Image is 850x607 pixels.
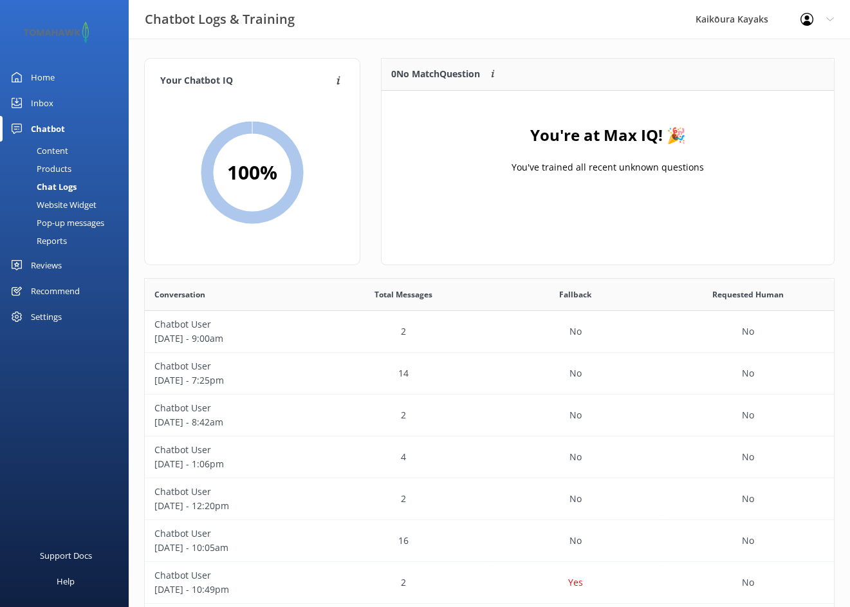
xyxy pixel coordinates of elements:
[154,373,308,388] p: [DATE] - 7:25pm
[401,575,406,590] p: 2
[8,160,71,178] div: Products
[569,408,582,422] p: No
[154,568,308,583] p: Chatbot User
[145,478,834,520] div: row
[154,443,308,457] p: Chatbot User
[569,492,582,506] p: No
[145,9,295,30] h3: Chatbot Logs & Training
[31,90,53,116] div: Inbox
[401,492,406,506] p: 2
[160,74,333,88] h4: Your Chatbot IQ
[374,288,432,301] span: Total Messages
[742,575,754,590] p: No
[154,541,308,555] p: [DATE] - 10:05am
[8,232,67,250] div: Reports
[742,450,754,464] p: No
[154,317,308,332] p: Chatbot User
[31,116,65,142] div: Chatbot
[19,22,93,43] img: 2-1647550015.png
[154,332,308,346] p: [DATE] - 9:00am
[8,196,129,214] a: Website Widget
[568,575,583,590] p: Yes
[569,450,582,464] p: No
[559,288,591,301] span: Fallback
[154,401,308,415] p: Chatbot User
[154,457,308,471] p: [DATE] - 1:06pm
[8,178,129,196] a: Chat Logs
[154,485,308,499] p: Chatbot User
[154,499,308,513] p: [DATE] - 12:20pm
[401,450,406,464] p: 4
[40,543,92,568] div: Support Docs
[31,64,55,90] div: Home
[569,366,582,380] p: No
[398,366,409,380] p: 14
[227,157,277,188] h2: 100 %
[8,214,129,232] a: Pop-up messages
[154,527,308,541] p: Chatbot User
[8,142,129,160] a: Content
[145,436,834,478] div: row
[31,304,62,330] div: Settings
[154,583,308,597] p: [DATE] - 10:49pm
[154,288,205,301] span: Conversation
[742,492,754,506] p: No
[398,534,409,548] p: 16
[742,366,754,380] p: No
[57,568,75,594] div: Help
[31,278,80,304] div: Recommend
[8,214,104,232] div: Pop-up messages
[8,196,97,214] div: Website Widget
[145,311,834,353] div: row
[401,324,406,339] p: 2
[8,160,129,178] a: Products
[145,353,834,395] div: row
[31,252,62,278] div: Reviews
[154,359,308,373] p: Chatbot User
[530,123,686,147] h4: You're at Max IQ! 🎉
[154,415,308,429] p: [DATE] - 8:42am
[8,178,77,196] div: Chat Logs
[742,534,754,548] p: No
[8,232,129,250] a: Reports
[712,288,784,301] span: Requested Human
[145,520,834,562] div: row
[145,562,834,604] div: row
[391,67,480,81] p: 0 No Match Question
[382,91,834,219] div: grid
[569,324,582,339] p: No
[8,142,68,160] div: Content
[512,160,704,174] p: You've trained all recent unknown questions
[742,324,754,339] p: No
[145,395,834,436] div: row
[401,408,406,422] p: 2
[742,408,754,422] p: No
[569,534,582,548] p: No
